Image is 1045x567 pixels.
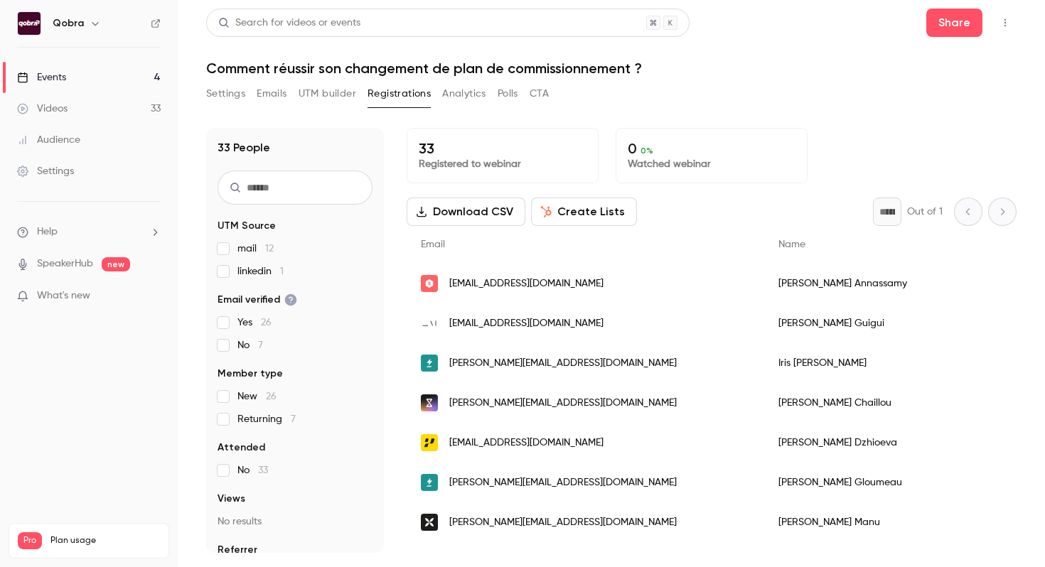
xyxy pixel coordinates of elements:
span: mail [237,242,274,256]
span: Help [37,225,58,239]
span: Yes [237,315,272,330]
li: help-dropdown-opener [17,225,161,239]
span: Returning [237,412,296,426]
span: New [237,389,277,404]
span: 33 [258,465,268,475]
div: [PERSON_NAME] Chaillou [764,383,1017,423]
button: Emails [257,82,286,105]
div: [PERSON_NAME] Dzhioeva [764,423,1017,463]
span: [PERSON_NAME][EMAIL_ADDRESS][DOMAIN_NAME] [449,396,677,411]
span: 7 [258,340,263,350]
span: No [237,463,268,477]
span: What's new [37,288,90,303]
h1: Comment réussir son changement de plan de commissionnement ? [206,60,1017,77]
img: superprof.com [421,275,438,292]
div: [PERSON_NAME] Manu [764,502,1017,542]
div: Audience [17,133,80,147]
button: Analytics [442,82,486,105]
img: go-electra.com [421,355,438,372]
div: [PERSON_NAME] Annassamy [764,264,1017,303]
span: Member type [218,367,283,381]
p: Registered to webinar [419,157,586,171]
span: Email verified [218,293,297,307]
span: [EMAIL_ADDRESS][DOMAIN_NAME] [449,436,604,450]
span: linkedin [237,264,284,279]
div: Iris [PERSON_NAME] [764,343,1017,383]
span: Email [421,239,445,249]
span: [PERSON_NAME][EMAIL_ADDRESS][DOMAIN_NAME] [449,515,677,530]
button: Download CSV [407,198,525,226]
button: Registrations [368,82,431,105]
img: iwd.io [421,315,438,332]
span: [EMAIL_ADDRESS][DOMAIN_NAME] [449,316,604,331]
span: Plan usage [50,535,160,546]
div: Search for videos or events [218,16,360,31]
span: Referrer [218,543,257,557]
button: UTM builder [299,82,356,105]
span: 26 [261,318,272,328]
img: qonto.com [421,514,438,531]
button: Polls [498,82,518,105]
img: go-electra.com [421,474,438,491]
p: Watched webinar [628,157,795,171]
p: Out of 1 [907,205,943,219]
p: 33 [419,140,586,157]
span: Views [218,492,245,506]
div: Settings [17,164,74,178]
span: [EMAIL_ADDRESS][DOMAIN_NAME] [449,276,604,291]
span: Attended [218,441,265,455]
span: 26 [266,391,277,401]
button: Share [926,9,982,37]
img: Qobra [18,12,41,35]
h1: 33 People [218,139,270,156]
span: 1 [280,266,284,276]
div: Events [17,70,66,85]
div: [PERSON_NAME] Gloumeau [764,463,1017,502]
div: [PERSON_NAME] Guigui [764,303,1017,343]
div: Videos [17,102,68,116]
span: Pro [18,532,42,549]
iframe: Noticeable Trigger [144,290,161,303]
span: 0 % [641,146,653,156]
img: shotgun.live [421,394,438,411]
span: No [237,338,263,352]
h6: Qobra [53,16,84,31]
button: Settings [206,82,245,105]
button: CTA [530,82,549,105]
img: payplug.com [421,434,438,451]
span: [PERSON_NAME][EMAIL_ADDRESS][DOMAIN_NAME] [449,475,677,490]
span: Name [778,239,805,249]
span: new [102,257,130,271]
p: 0 [628,140,795,157]
span: 7 [291,414,296,424]
button: Create Lists [531,198,637,226]
span: UTM Source [218,219,276,233]
span: [PERSON_NAME][EMAIL_ADDRESS][DOMAIN_NAME] [449,356,677,371]
p: No results [218,514,373,529]
a: SpeakerHub [37,256,93,271]
span: 12 [265,244,274,254]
